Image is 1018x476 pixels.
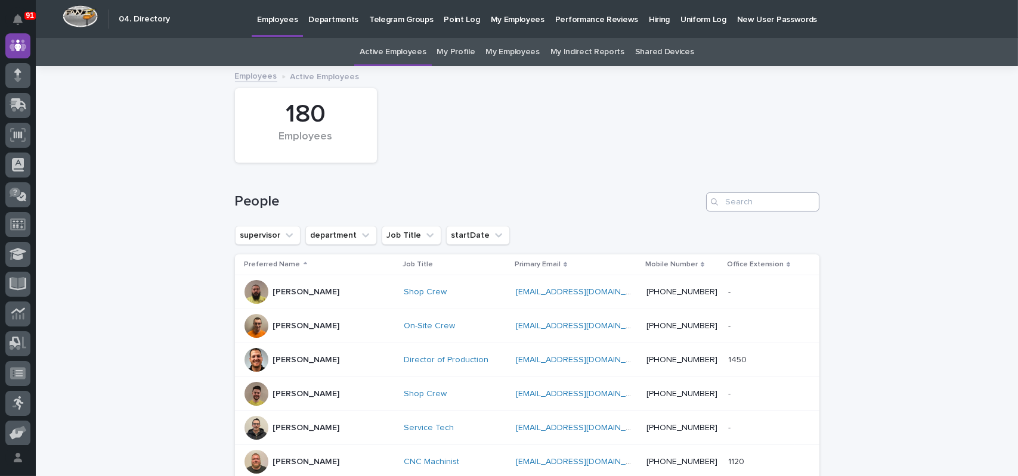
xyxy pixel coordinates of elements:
[273,389,340,399] p: [PERSON_NAME]
[646,458,717,466] a: [PHONE_NUMBER]
[273,287,340,297] p: [PERSON_NAME]
[485,38,539,66] a: My Employees
[706,192,819,211] input: Search
[235,377,819,411] tr: [PERSON_NAME]Shop Crew [EMAIL_ADDRESS][DOMAIN_NAME] [PHONE_NUMBER]--
[728,319,733,331] p: -
[646,424,717,432] a: [PHONE_NUMBER]
[235,343,819,377] tr: [PERSON_NAME]Director of Production [EMAIL_ADDRESS][DOMAIN_NAME] [PHONE_NUMBER]14501450
[404,355,488,365] a: Director of Production
[645,258,698,271] p: Mobile Number
[516,458,651,466] a: [EMAIL_ADDRESS][DOMAIN_NAME]
[646,322,717,330] a: [PHONE_NUMBER]
[728,387,733,399] p: -
[235,226,301,245] button: supervisor
[273,457,340,467] p: [PERSON_NAME]
[255,130,357,155] div: Employees
[305,226,377,245] button: department
[515,258,561,271] p: Primary Email
[516,390,651,398] a: [EMAIL_ADDRESS][DOMAIN_NAME]
[516,288,651,296] a: [EMAIL_ADDRESS][DOMAIN_NAME]
[245,258,301,271] p: Preferred Name
[382,226,441,245] button: Job Title
[273,423,340,433] p: [PERSON_NAME]
[728,421,733,433] p: -
[646,390,717,398] a: [PHONE_NUMBER]
[728,455,747,467] p: 1120
[26,11,34,20] p: 91
[404,287,447,297] a: Shop Crew
[235,411,819,445] tr: [PERSON_NAME]Service Tech [EMAIL_ADDRESS][DOMAIN_NAME] [PHONE_NUMBER]--
[516,356,651,364] a: [EMAIL_ADDRESS][DOMAIN_NAME]
[404,321,455,331] a: On-Site Crew
[5,7,30,32] button: Notifications
[437,38,475,66] a: My Profile
[728,285,733,297] p: -
[235,309,819,343] tr: [PERSON_NAME]On-Site Crew [EMAIL_ADDRESS][DOMAIN_NAME] [PHONE_NUMBER]--
[235,275,819,309] tr: [PERSON_NAME]Shop Crew [EMAIL_ADDRESS][DOMAIN_NAME] [PHONE_NUMBER]--
[516,424,651,432] a: [EMAIL_ADDRESS][DOMAIN_NAME]
[273,355,340,365] p: [PERSON_NAME]
[360,38,426,66] a: Active Employees
[235,193,701,210] h1: People
[404,423,454,433] a: Service Tech
[290,69,360,82] p: Active Employees
[63,5,98,27] img: Workspace Logo
[255,99,357,129] div: 180
[15,14,30,33] div: Notifications91
[446,226,510,245] button: startDate
[235,69,277,82] a: Employees
[635,38,694,66] a: Shared Devices
[550,38,624,66] a: My Indirect Reports
[646,356,717,364] a: [PHONE_NUMBER]
[119,14,170,24] h2: 04. Directory
[404,457,459,467] a: CNC Machinist
[404,389,447,399] a: Shop Crew
[516,322,651,330] a: [EMAIL_ADDRESS][DOMAIN_NAME]
[727,258,784,271] p: Office Extension
[273,321,340,331] p: [PERSON_NAME]
[728,353,749,365] p: 1450
[403,258,433,271] p: Job Title
[646,288,717,296] a: [PHONE_NUMBER]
